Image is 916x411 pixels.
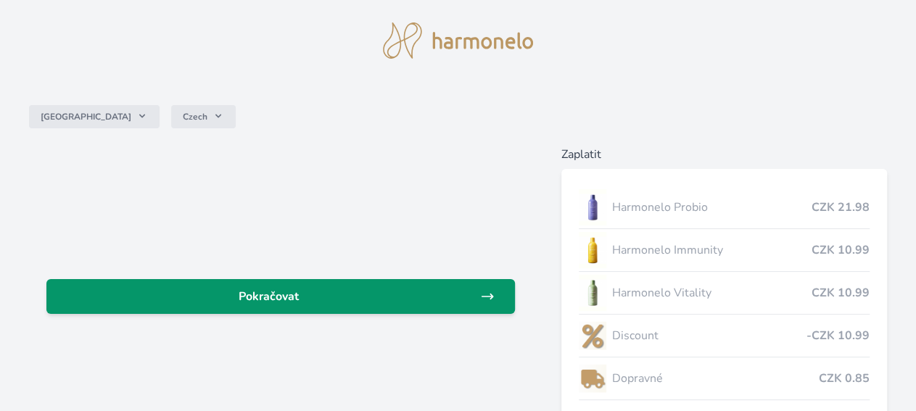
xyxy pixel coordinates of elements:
[812,284,870,302] span: CZK 10.99
[612,370,819,387] span: Dopravné
[612,327,806,344] span: Discount
[812,241,870,259] span: CZK 10.99
[819,370,870,387] span: CZK 0.85
[612,241,812,259] span: Harmonelo Immunity
[171,105,236,128] button: Czech
[812,199,870,216] span: CZK 21.98
[612,284,812,302] span: Harmonelo Vitality
[579,189,606,225] img: CLEAN_PROBIO_se_stinem_x-lo.jpg
[612,199,812,216] span: Harmonelo Probio
[46,279,515,314] a: Pokračovat
[579,317,606,354] img: discount-lo.png
[579,275,606,311] img: CLEAN_VITALITY_se_stinem_x-lo.jpg
[58,288,480,305] span: Pokračovat
[183,111,207,123] span: Czech
[41,111,131,123] span: [GEOGRAPHIC_DATA]
[383,22,534,59] img: logo.svg
[579,232,606,268] img: IMMUNITY_se_stinem_x-lo.jpg
[29,105,160,128] button: [GEOGRAPHIC_DATA]
[806,327,870,344] span: -CZK 10.99
[561,146,887,163] h6: Zaplatit
[579,360,606,397] img: delivery-lo.png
